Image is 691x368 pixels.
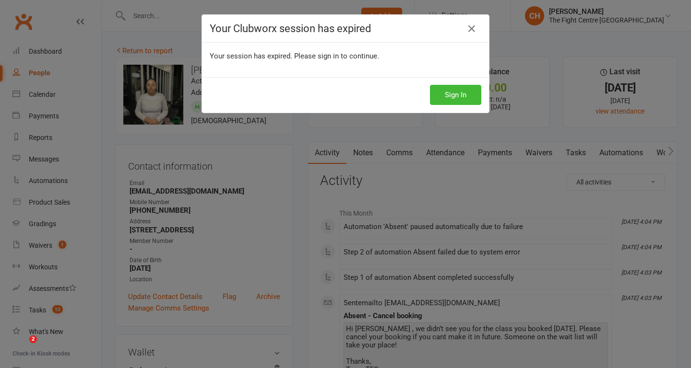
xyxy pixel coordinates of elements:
[29,335,37,343] span: 2
[210,23,481,34] h4: Your Clubworx session has expired
[464,21,479,36] a: Close
[210,52,379,60] span: Your session has expired. Please sign in to continue.
[430,85,481,105] button: Sign In
[10,335,33,358] iframe: Intercom live chat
